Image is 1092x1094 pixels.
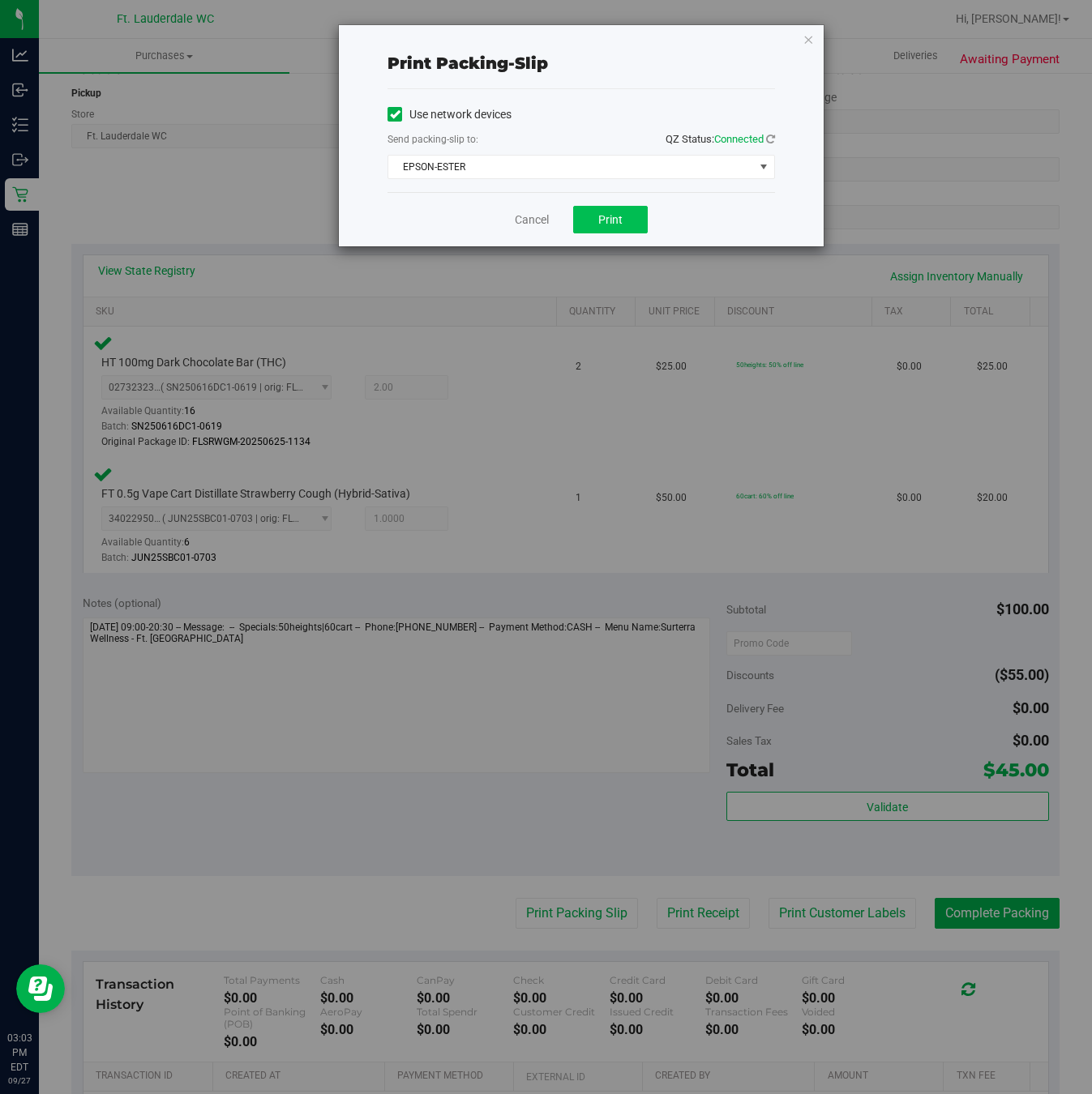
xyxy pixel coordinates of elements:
[598,213,623,226] span: Print
[515,212,549,229] a: Cancel
[666,133,775,145] span: QZ Status:
[388,106,512,123] label: Use network devices
[388,132,478,147] label: Send packing-slip to:
[388,156,754,178] span: EPSON-ESTER
[714,133,764,145] span: Connected
[16,964,65,1013] iframe: Resource center
[573,206,648,233] button: Print
[388,53,548,73] span: Print packing-slip
[754,156,774,178] span: select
